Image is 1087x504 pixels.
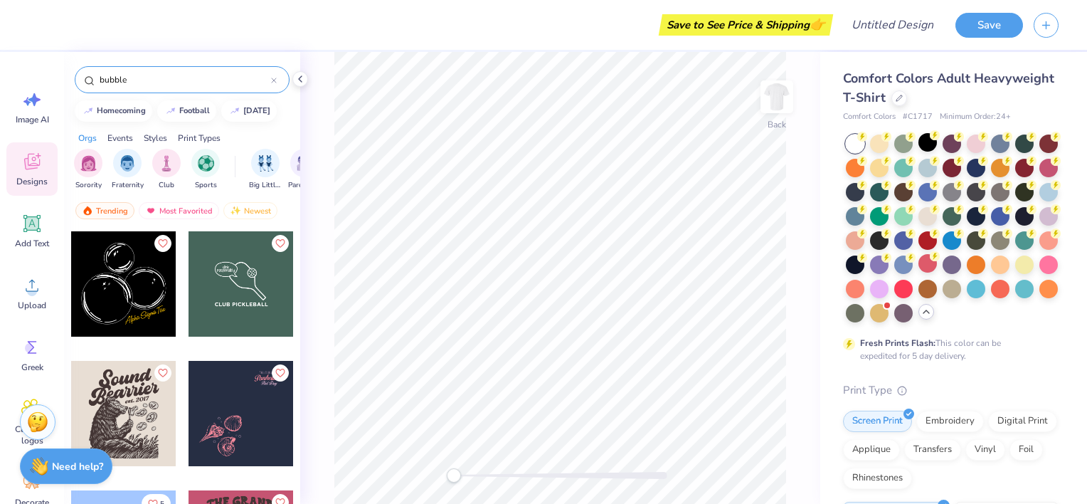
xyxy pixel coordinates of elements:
div: Rhinestones [843,468,912,489]
span: Fraternity [112,180,144,191]
div: Print Types [178,132,221,145]
div: Embroidery [916,411,984,432]
span: Designs [16,176,48,187]
img: trend_line.gif [229,107,240,115]
div: Styles [144,132,167,145]
div: filter for Club [152,149,181,191]
div: filter for Sports [191,149,220,191]
div: This color can be expedited for 5 day delivery. [860,337,1035,362]
input: Try "Alpha" [98,73,271,87]
span: Add Text [15,238,49,249]
div: Orgs [78,132,97,145]
div: Events [107,132,133,145]
button: filter button [288,149,321,191]
div: Vinyl [965,439,1005,461]
span: Club [159,180,174,191]
span: Comfort Colors [843,111,896,123]
img: Club Image [159,155,174,172]
button: filter button [74,149,102,191]
div: Transfers [904,439,961,461]
span: Minimum Order: 24 + [940,111,1011,123]
div: Accessibility label [447,468,461,483]
img: Fraternity Image [120,155,135,172]
img: Big Little Reveal Image [258,155,273,172]
span: Image AI [16,114,49,125]
img: Sorority Image [80,155,97,172]
button: filter button [152,149,181,191]
div: Screen Print [843,411,912,432]
button: Like [154,235,171,252]
span: Parent's Weekend [288,180,321,191]
img: trend_line.gif [165,107,176,115]
div: Newest [223,202,277,219]
img: Back [763,83,791,111]
div: Back [768,118,786,131]
button: filter button [191,149,220,191]
span: Clipart & logos [9,424,55,446]
div: Applique [843,439,900,461]
div: filter for Sorority [74,149,102,191]
button: homecoming [75,100,152,122]
strong: Need help? [52,460,103,473]
div: Most Favorited [139,202,219,219]
strong: Fresh Prints Flash: [860,337,935,349]
span: # C1717 [903,111,933,123]
img: newest.gif [230,206,241,216]
button: [DATE] [221,100,277,122]
span: Sorority [75,180,102,191]
img: Sports Image [198,155,214,172]
div: filter for Fraternity [112,149,144,191]
img: trending.gif [82,206,93,216]
div: Trending [75,202,134,219]
div: football [179,107,210,115]
input: Untitled Design [840,11,945,39]
span: 👉 [810,16,825,33]
button: filter button [112,149,144,191]
button: filter button [249,149,282,191]
img: most_fav.gif [145,206,157,216]
button: Like [154,364,171,382]
div: Save to See Price & Shipping [662,14,829,36]
button: Like [272,364,289,382]
div: filter for Parent's Weekend [288,149,321,191]
img: Parent's Weekend Image [297,155,313,172]
span: Greek [21,362,43,373]
div: Print Type [843,382,1059,399]
button: football [157,100,216,122]
span: Sports [195,180,217,191]
div: filter for Big Little Reveal [249,149,282,191]
div: halloween [243,107,270,115]
span: Big Little Reveal [249,180,282,191]
span: Comfort Colors Adult Heavyweight T-Shirt [843,70,1054,106]
div: Digital Print [988,411,1057,432]
button: Save [955,13,1023,38]
div: homecoming [97,107,146,115]
button: Like [272,235,289,252]
div: Foil [1009,439,1043,461]
span: Upload [18,300,46,311]
img: trend_line.gif [83,107,94,115]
